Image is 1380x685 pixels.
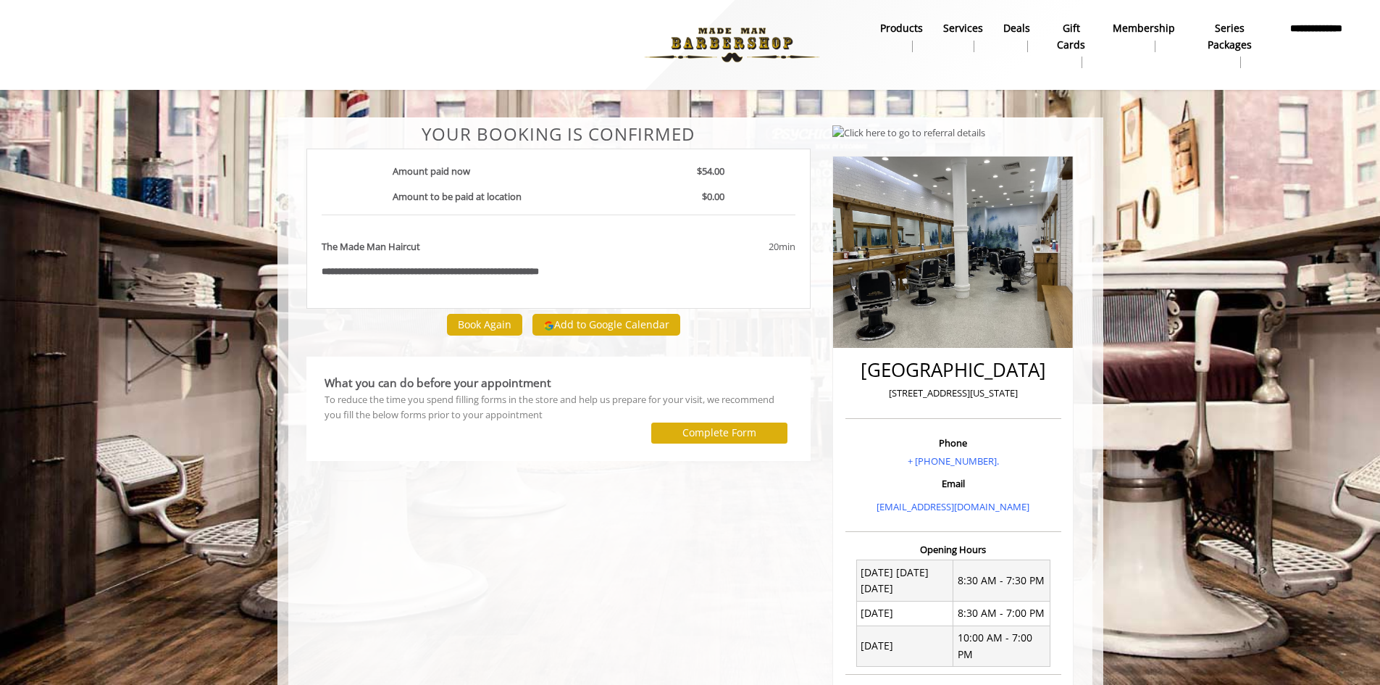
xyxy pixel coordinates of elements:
h3: Opening Hours [845,544,1061,555]
td: 10:00 AM - 7:00 PM [953,626,1050,666]
button: Book Again [447,314,522,335]
p: [STREET_ADDRESS][US_STATE] [849,386,1058,401]
h3: Phone [849,438,1058,448]
b: Amount paid now [393,165,470,178]
a: + [PHONE_NUMBER]. [908,454,999,468]
b: What you can do before your appointment [325,375,551,391]
b: products [880,20,923,36]
b: gift cards [1050,20,1093,53]
h3: Email [849,478,1058,489]
button: Add to Google Calendar [532,314,680,336]
b: Amount to be paid at location [393,190,522,203]
img: Made Man Barbershop logo [632,5,832,85]
a: Gift cardsgift cards [1040,18,1103,72]
div: 20min [652,239,795,254]
label: Complete Form [682,427,756,439]
div: To reduce the time you spend filling forms in the store and help us prepare for your visit, we re... [325,392,793,423]
td: [DATE] [DATE] [DATE] [856,560,953,601]
b: Series packages [1195,20,1263,53]
a: DealsDeals [993,18,1040,56]
b: Services [943,20,983,36]
center: Your Booking is confirmed [306,125,811,144]
a: ServicesServices [933,18,993,56]
b: The Made Man Haircut [322,239,420,254]
td: 8:30 AM - 7:30 PM [953,560,1050,601]
a: [EMAIL_ADDRESS][DOMAIN_NAME] [877,500,1029,513]
a: Productsproducts [870,18,933,56]
td: [DATE] [856,626,953,666]
td: [DATE] [856,601,953,626]
h2: [GEOGRAPHIC_DATA] [849,360,1058,381]
b: $0.00 [702,190,724,203]
img: Click here to go to referral details [832,125,985,141]
td: 8:30 AM - 7:00 PM [953,601,1050,626]
b: Membership [1113,20,1175,36]
a: Series packagesSeries packages [1185,18,1274,72]
b: $54.00 [697,165,724,178]
a: MembershipMembership [1103,18,1185,56]
button: Complete Form [651,423,787,444]
b: Deals [1003,20,1030,36]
